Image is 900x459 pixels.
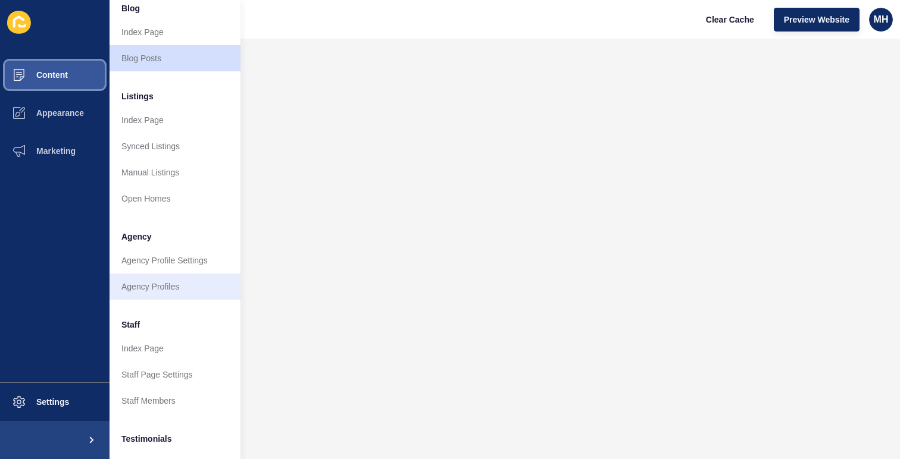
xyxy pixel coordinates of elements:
a: Index Page [110,335,240,361]
a: Agency Profiles [110,273,240,300]
button: Clear Cache [696,8,764,32]
span: Clear Cache [706,14,754,26]
a: Staff Members [110,388,240,414]
span: Listings [121,90,154,102]
a: Open Homes [110,186,240,212]
span: Agency [121,231,152,243]
a: Staff Page Settings [110,361,240,388]
a: Index Page [110,19,240,45]
span: Testimonials [121,433,172,445]
a: Synced Listings [110,133,240,159]
a: Manual Listings [110,159,240,186]
span: Preview Website [784,14,849,26]
span: Blog [121,2,140,14]
a: Agency Profile Settings [110,247,240,273]
span: MH [874,14,889,26]
a: Blog Posts [110,45,240,71]
button: Preview Website [774,8,860,32]
a: Index Page [110,107,240,133]
span: Staff [121,319,140,331]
